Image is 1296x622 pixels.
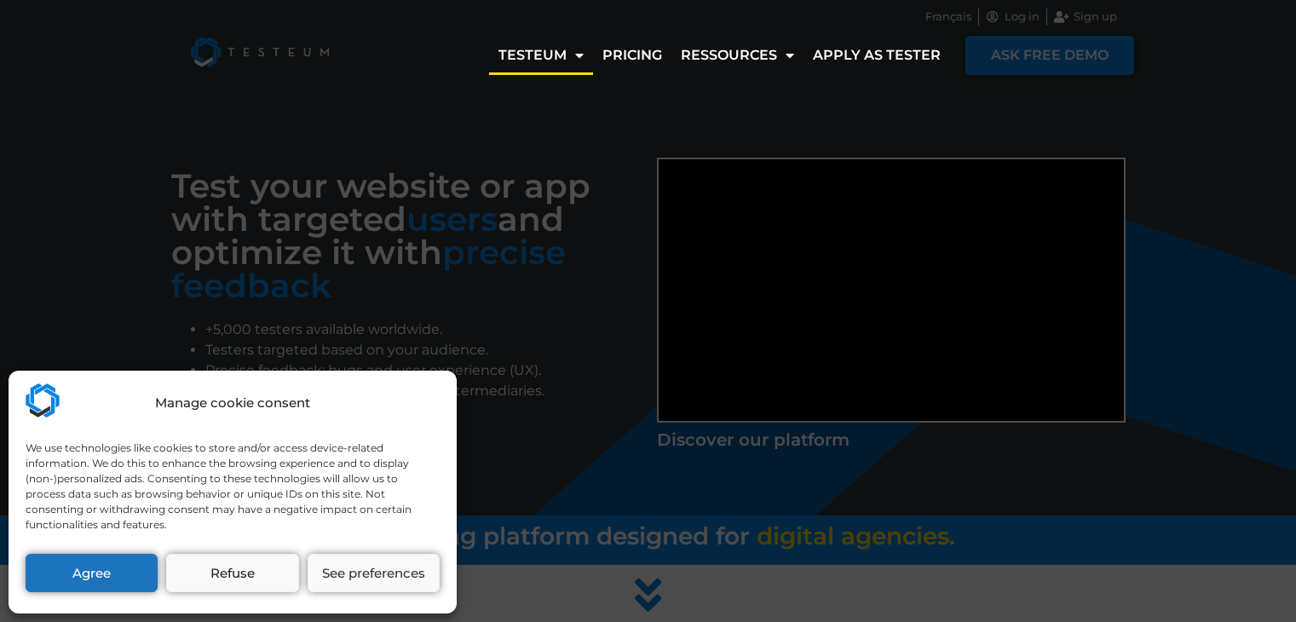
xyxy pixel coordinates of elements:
[308,554,440,592] button: See preferences
[804,36,950,75] a: Apply as tester
[593,36,671,75] a: Pricing
[489,36,950,75] nav: Menu
[166,554,298,592] button: Refuse
[26,554,158,592] button: Agree
[489,36,593,75] a: Testeum
[671,36,804,75] a: Ressources
[26,383,60,418] img: Testeum.com - Application crowdtesting platform
[26,441,438,533] div: We use technologies like cookies to store and/or access device-related information. We do this to...
[155,394,310,413] div: Manage cookie consent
